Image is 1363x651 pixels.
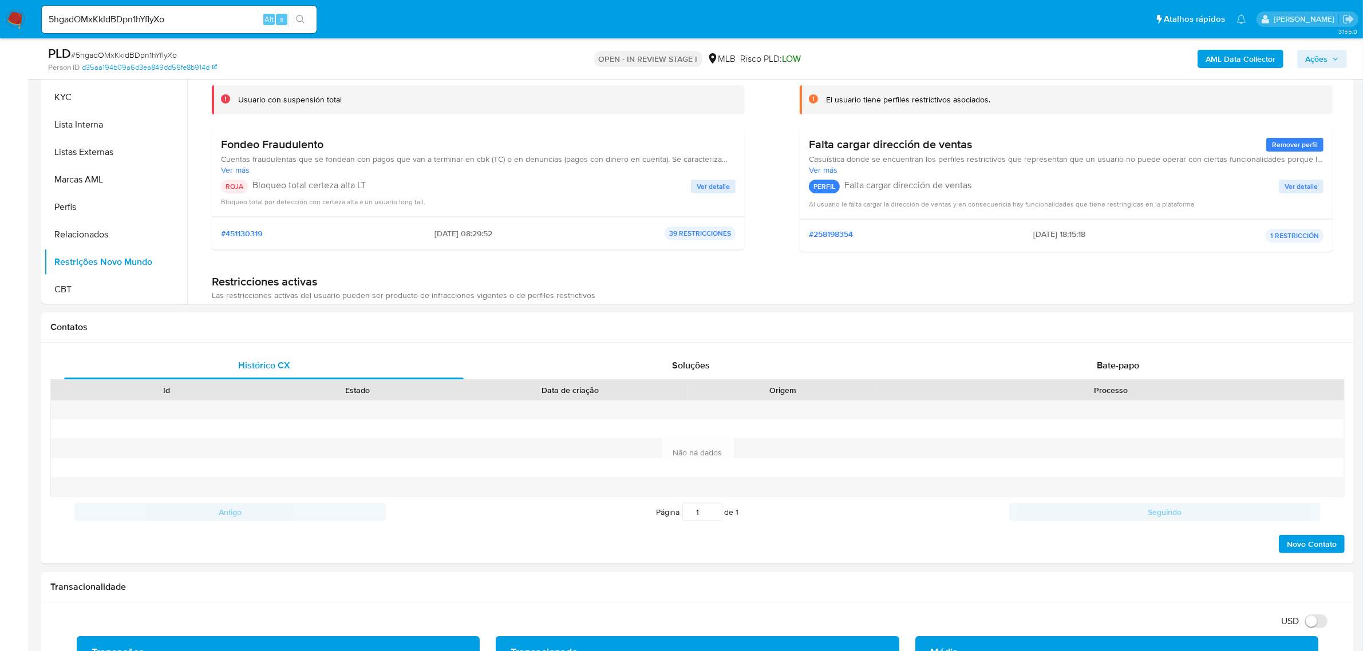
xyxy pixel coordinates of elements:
[1198,50,1283,68] button: AML Data Collector
[672,359,710,372] span: Soluções
[44,138,187,166] button: Listas Externas
[736,506,739,518] span: 1
[741,53,801,65] span: Risco PLD:
[783,52,801,65] span: LOW
[1009,503,1321,521] button: Seguindo
[79,384,254,396] div: Id
[1342,13,1354,25] a: Sair
[1164,13,1225,25] span: Atalhos rápidos
[1297,50,1347,68] button: Ações
[280,14,283,25] span: s
[657,503,739,521] span: Página de
[82,62,217,73] a: d35aa194b09a6d3ea849dd56fe8b914d
[1097,359,1139,372] span: Bate-papo
[44,111,187,138] button: Lista Interna
[1287,536,1337,552] span: Novo Contato
[50,581,1345,593] h1: Transacionalidade
[48,62,80,73] b: Person ID
[71,49,177,61] span: # 5hgadOMxKkIdBDpn1hYflyXo
[1274,14,1338,25] p: laisa.felismino@mercadolivre.com
[289,11,312,27] button: search-icon
[44,221,187,248] button: Relacionados
[50,321,1345,333] h1: Contatos
[42,12,317,27] input: Pesquise usuários ou casos...
[74,503,386,521] button: Antigo
[1236,14,1246,24] a: Notificações
[44,84,187,111] button: KYC
[238,359,290,372] span: Histórico CX
[44,166,187,193] button: Marcas AML
[44,276,187,303] button: CBT
[48,44,71,62] b: PLD
[696,384,870,396] div: Origem
[594,51,702,67] p: OPEN - IN REVIEW STAGE I
[707,53,736,65] div: MLB
[1279,535,1345,553] button: Novo Contato
[44,248,187,276] button: Restrições Novo Mundo
[1305,50,1328,68] span: Ações
[270,384,444,396] div: Estado
[264,14,274,25] span: Alt
[44,193,187,221] button: Perfis
[886,384,1336,396] div: Processo
[1338,27,1357,36] span: 3.155.0
[1206,50,1275,68] b: AML Data Collector
[461,384,679,396] div: Data de criação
